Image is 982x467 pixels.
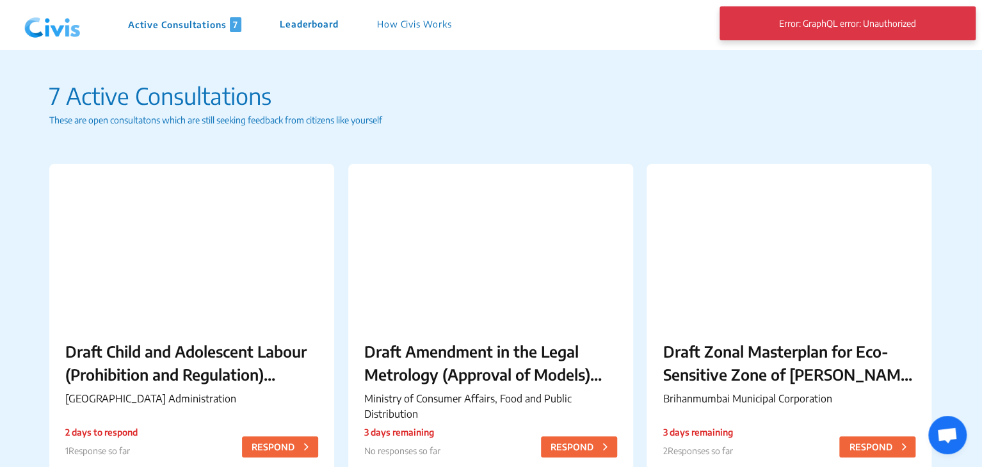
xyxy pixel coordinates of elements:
[667,445,732,456] span: Responses so far
[377,17,452,32] p: How Civis Works
[364,340,617,386] p: Draft Amendment in the Legal Metrology (Approval of Models) Rules, 2011
[928,416,967,454] div: Open chat
[128,17,241,32] p: Active Consultations
[242,436,318,457] button: RESPOND
[49,79,933,113] p: 7 Active Consultations
[49,113,933,127] p: These are open consultatons which are still seeking feedback from citizens like yourself
[663,425,732,439] p: 3 days remaining
[736,12,960,35] p: Error: GraphQL error: Unauthorized
[65,444,138,457] p: 1
[65,425,138,439] p: 2 days to respond
[364,391,617,422] p: Ministry of Consumer Affairs, Food and Public Distribution
[663,340,915,386] p: Draft Zonal Masterplan for Eco- Sensitive Zone of [PERSON_NAME][GEOGRAPHIC_DATA]
[839,436,915,457] button: RESPOND
[65,391,318,406] p: [GEOGRAPHIC_DATA] Administration
[663,444,732,457] p: 2
[364,425,440,439] p: 3 days remaining
[65,340,318,386] p: Draft Child and Adolescent Labour (Prohibition and Regulation) Chandigarh Rules, 2025
[541,436,617,457] button: RESPOND
[663,391,915,406] p: Brihanmumbai Municipal Corporation
[230,17,241,32] span: 7
[68,445,130,456] span: Response so far
[19,6,86,44] img: navlogo.png
[364,445,440,456] span: No responses so far
[280,17,339,32] p: Leaderboard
